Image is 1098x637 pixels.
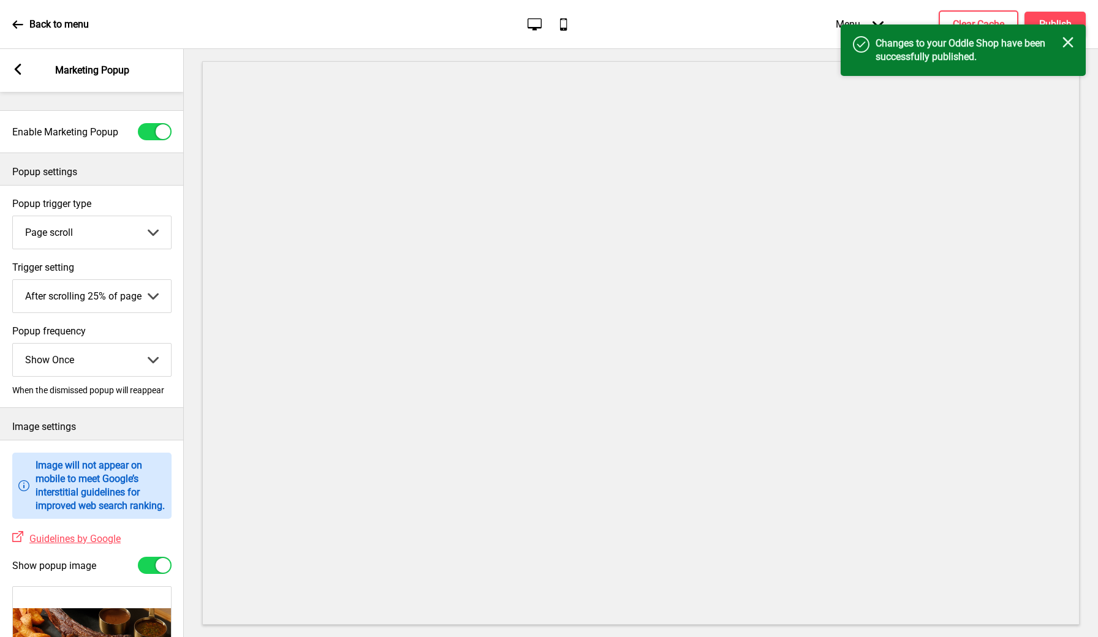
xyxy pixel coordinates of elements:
[36,459,165,513] p: Image will not appear on mobile to meet Google’s interstitial guidelines for improved web search ...
[939,10,1018,39] button: Clear Cache
[12,420,172,434] p: Image settings
[12,126,118,138] label: Enable Marketing Popup
[823,6,896,42] div: Menu
[55,64,129,77] p: Marketing Popup
[29,533,121,545] span: Guidelines by Google
[12,325,172,337] label: Popup frequency
[23,533,121,545] a: Guidelines by Google
[1039,18,1072,31] h4: Publish
[1024,12,1086,37] button: Publish
[12,198,172,209] label: Popup trigger type
[12,262,172,273] label: Trigger setting
[953,18,1004,31] h4: Clear Cache
[12,8,89,41] a: Back to menu
[12,560,96,571] label: Show popup image
[876,37,1062,64] h4: Changes to your Oddle Shop have been successfully published.
[12,385,172,395] p: When the dismissed popup will reappear
[29,18,89,31] p: Back to menu
[12,165,172,179] p: Popup settings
